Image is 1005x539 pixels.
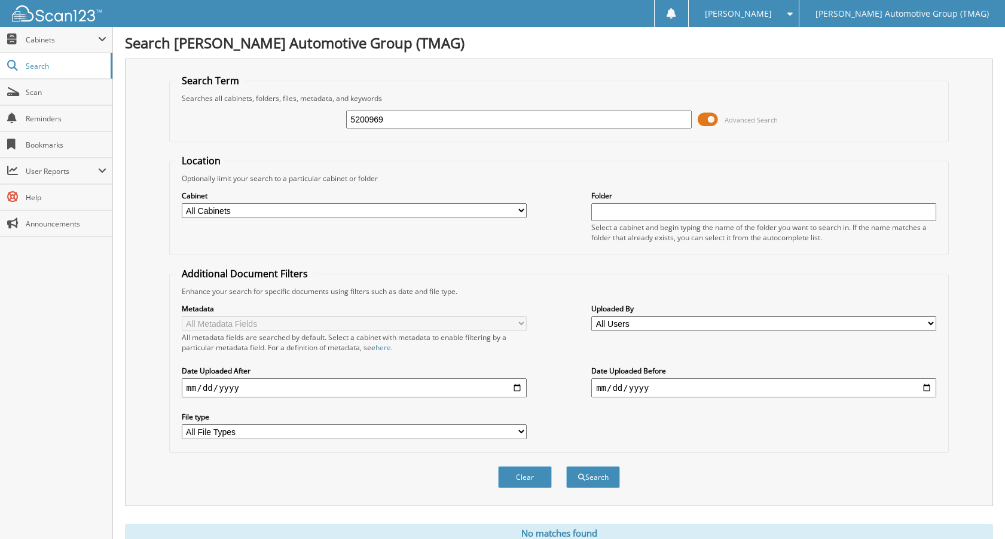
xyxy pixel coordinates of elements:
span: Cabinets [26,35,98,45]
div: Enhance your search for specific documents using filters such as date and file type. [176,286,943,296]
span: [PERSON_NAME] [705,10,772,17]
div: Searches all cabinets, folders, files, metadata, and keywords [176,93,943,103]
span: Bookmarks [26,140,106,150]
span: Help [26,192,106,203]
a: here [375,342,391,353]
label: Uploaded By [591,304,936,314]
span: [PERSON_NAME] Automotive Group (TMAG) [815,10,989,17]
input: end [591,378,936,397]
span: User Reports [26,166,98,176]
label: Metadata [182,304,527,314]
img: scan123-logo-white.svg [12,5,102,22]
span: Scan [26,87,106,97]
legend: Search Term [176,74,245,87]
label: Date Uploaded Before [591,366,936,376]
button: Clear [498,466,552,488]
div: Select a cabinet and begin typing the name of the folder you want to search in. If the name match... [591,222,936,243]
legend: Location [176,154,227,167]
label: File type [182,412,527,422]
legend: Additional Document Filters [176,267,314,280]
span: Advanced Search [725,115,778,124]
h1: Search [PERSON_NAME] Automotive Group (TMAG) [125,33,993,53]
button: Search [566,466,620,488]
label: Date Uploaded After [182,366,527,376]
span: Search [26,61,105,71]
label: Cabinet [182,191,527,201]
label: Folder [591,191,936,201]
div: All metadata fields are searched by default. Select a cabinet with metadata to enable filtering b... [182,332,527,353]
div: Optionally limit your search to a particular cabinet or folder [176,173,943,183]
span: Announcements [26,219,106,229]
span: Reminders [26,114,106,124]
input: start [182,378,527,397]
